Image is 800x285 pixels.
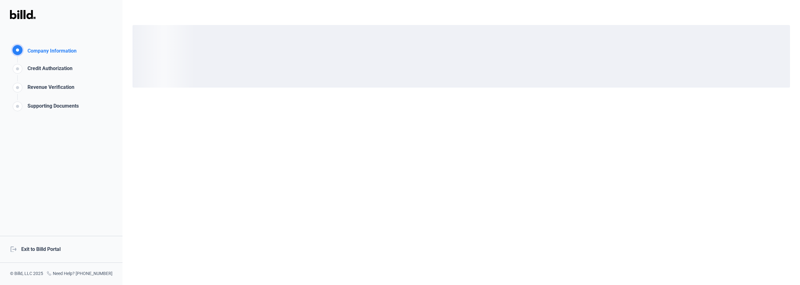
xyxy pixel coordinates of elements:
[25,102,79,113] div: Supporting Documents
[25,65,72,75] div: Credit Authorization
[10,10,36,19] img: Billd Logo
[25,47,77,56] div: Company Information
[25,84,74,94] div: Revenue Verification
[47,270,112,277] div: Need Help? [PHONE_NUMBER]
[132,25,790,88] div: loading
[10,270,43,277] div: © Billd, LLC 2025
[10,246,16,252] mat-icon: logout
